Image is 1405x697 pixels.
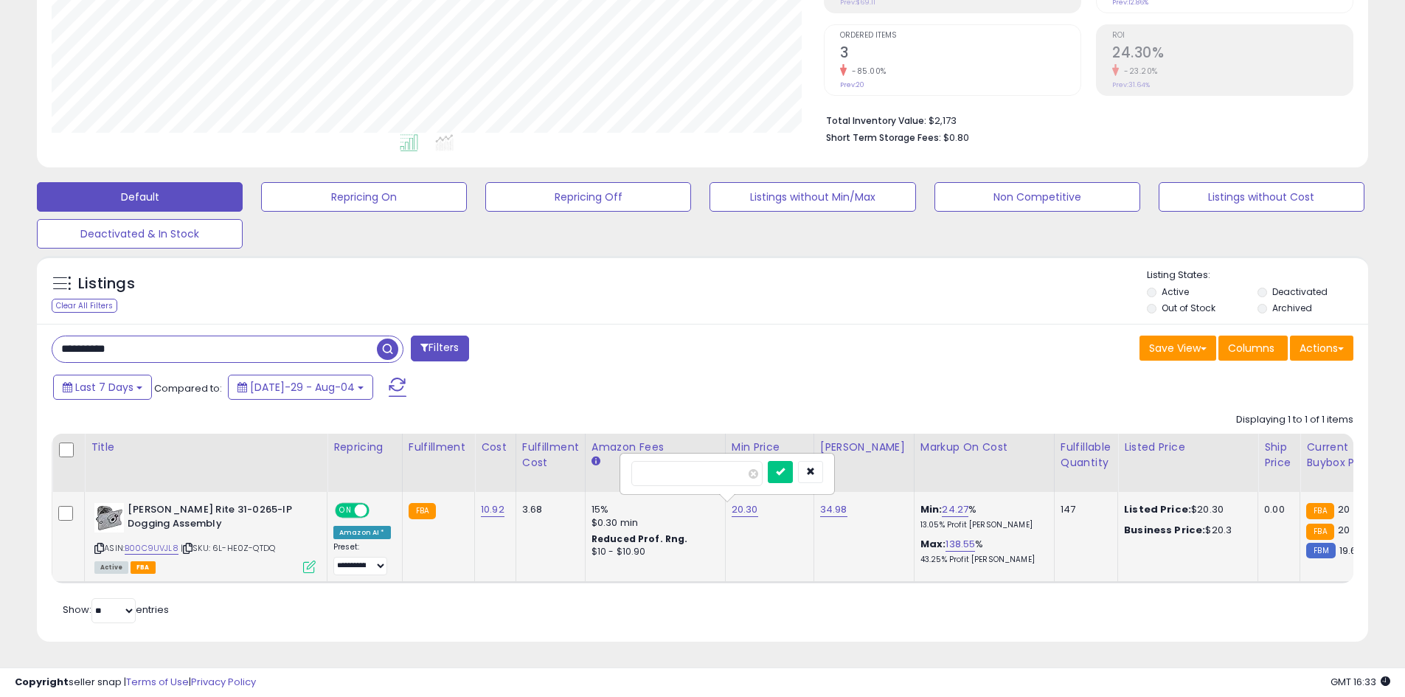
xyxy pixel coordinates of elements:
label: Out of Stock [1162,302,1215,314]
div: Current Buybox Price [1306,440,1382,471]
div: Fulfillable Quantity [1061,440,1111,471]
div: Displaying 1 to 1 of 1 items [1236,413,1353,427]
div: $0.30 min [592,516,714,530]
span: [DATE]-29 - Aug-04 [250,380,355,395]
span: 20 [1338,502,1350,516]
span: ON [336,504,355,517]
div: ASIN: [94,503,316,572]
span: 2025-08-12 16:33 GMT [1331,675,1390,689]
h2: 3 [840,44,1080,64]
b: Reduced Prof. Rng. [592,533,688,545]
b: [PERSON_NAME] Rite 31-0265-IP Dogging Assembly [128,503,307,534]
b: Short Term Storage Fees: [826,131,941,144]
span: FBA [131,561,156,574]
div: Cost [481,440,510,455]
div: % [920,503,1043,530]
button: Listings without Cost [1159,182,1364,212]
span: | SKU: 6L-HE0Z-QTDQ [181,542,275,554]
div: Title [91,440,321,455]
label: Active [1162,285,1189,298]
div: 147 [1061,503,1106,516]
div: Markup on Cost [920,440,1048,455]
small: Amazon Fees. [592,455,600,468]
span: Columns [1228,341,1274,356]
b: Business Price: [1124,523,1205,537]
img: 41CVZCdU9bL._SL40_.jpg [94,503,124,533]
th: The percentage added to the cost of goods (COGS) that forms the calculator for Min & Max prices. [914,434,1054,492]
span: Show: entries [63,603,169,617]
span: $0.80 [943,131,969,145]
div: Listed Price [1124,440,1252,455]
span: 20 [1338,523,1350,537]
span: Ordered Items [840,32,1080,40]
a: 34.98 [820,502,847,517]
button: Default [37,182,243,212]
button: Filters [411,336,468,361]
div: $20.30 [1124,503,1246,516]
div: 15% [592,503,714,516]
small: FBA [1306,524,1333,540]
span: OFF [367,504,391,517]
p: 43.25% Profit [PERSON_NAME] [920,555,1043,565]
b: Min: [920,502,943,516]
div: Amazon Fees [592,440,719,455]
span: 19.6 [1339,544,1357,558]
li: $2,173 [826,111,1342,128]
div: Amazon AI * [333,526,391,539]
p: 13.05% Profit [PERSON_NAME] [920,520,1043,530]
span: ROI [1112,32,1353,40]
label: Deactivated [1272,285,1328,298]
a: 20.30 [732,502,758,517]
a: 138.55 [946,537,975,552]
div: $10 - $10.90 [592,546,714,558]
div: $20.3 [1124,524,1246,537]
button: Columns [1218,336,1288,361]
div: Min Price [732,440,808,455]
button: Actions [1290,336,1353,361]
button: Repricing On [261,182,467,212]
button: Listings without Min/Max [710,182,915,212]
div: 3.68 [522,503,574,516]
a: 10.92 [481,502,504,517]
small: -23.20% [1119,66,1158,77]
div: Fulfillment Cost [522,440,579,471]
button: [DATE]-29 - Aug-04 [228,375,373,400]
h2: 24.30% [1112,44,1353,64]
div: [PERSON_NAME] [820,440,908,455]
p: Listing States: [1147,268,1368,282]
div: Fulfillment [409,440,468,455]
div: Preset: [333,542,391,575]
button: Deactivated & In Stock [37,219,243,249]
small: FBA [409,503,436,519]
div: Clear All Filters [52,299,117,313]
div: Repricing [333,440,396,455]
div: Ship Price [1264,440,1294,471]
div: 0.00 [1264,503,1288,516]
h5: Listings [78,274,135,294]
a: Terms of Use [126,675,189,689]
a: B00C9UVJL8 [125,542,178,555]
small: Prev: 31.64% [1112,80,1150,89]
small: FBM [1306,543,1335,558]
button: Save View [1139,336,1216,361]
span: Compared to: [154,381,222,395]
button: Repricing Off [485,182,691,212]
a: 24.27 [942,502,968,517]
span: Last 7 Days [75,380,133,395]
b: Listed Price: [1124,502,1191,516]
b: Max: [920,537,946,551]
small: -85.00% [847,66,887,77]
strong: Copyright [15,675,69,689]
div: seller snap | | [15,676,256,690]
small: Prev: 20 [840,80,864,89]
label: Archived [1272,302,1312,314]
b: Total Inventory Value: [826,114,926,127]
div: % [920,538,1043,565]
a: Privacy Policy [191,675,256,689]
small: FBA [1306,503,1333,519]
span: All listings currently available for purchase on Amazon [94,561,128,574]
button: Non Competitive [934,182,1140,212]
button: Last 7 Days [53,375,152,400]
